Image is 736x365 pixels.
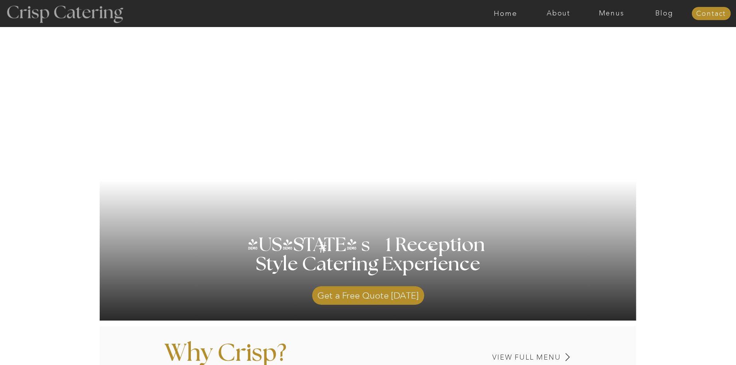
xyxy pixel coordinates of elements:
a: Blog [638,10,691,17]
a: View Full Menu [439,354,561,361]
a: About [532,10,585,17]
h3: ' [413,226,435,270]
h3: # [302,240,346,262]
h1: [US_STATE] s 1 Reception Style Catering Experience [246,236,490,294]
a: Home [479,10,532,17]
a: Get a Free Quote [DATE] [312,282,424,305]
h3: ' [287,235,319,255]
a: Contact [692,10,731,18]
a: Menus [585,10,638,17]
